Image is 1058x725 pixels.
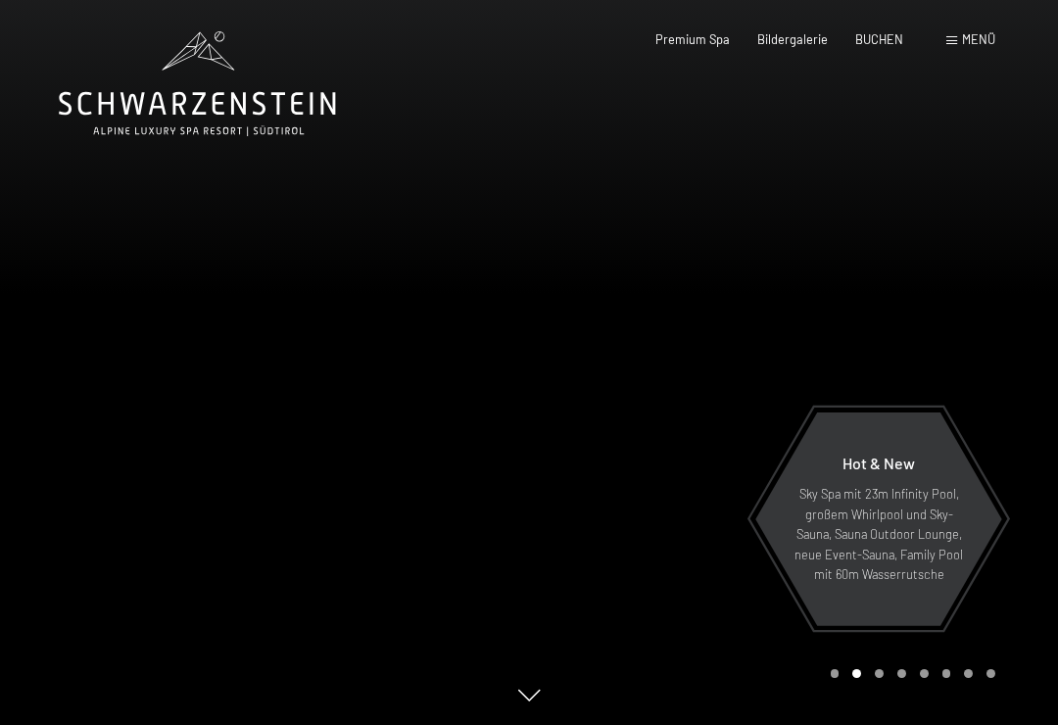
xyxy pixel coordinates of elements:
div: Carousel Page 7 [964,669,973,678]
div: Carousel Page 4 [897,669,906,678]
a: Premium Spa [655,31,730,47]
span: Hot & New [842,454,915,472]
div: Carousel Page 5 [920,669,929,678]
div: Carousel Pagination [824,669,995,678]
a: Bildergalerie [757,31,828,47]
span: Menü [962,31,995,47]
div: Carousel Page 2 (Current Slide) [852,669,861,678]
div: Carousel Page 3 [875,669,884,678]
div: Carousel Page 8 [986,669,995,678]
a: Hot & New Sky Spa mit 23m Infinity Pool, großem Whirlpool und Sky-Sauna, Sauna Outdoor Lounge, ne... [754,411,1003,627]
a: BUCHEN [855,31,903,47]
p: Sky Spa mit 23m Infinity Pool, großem Whirlpool und Sky-Sauna, Sauna Outdoor Lounge, neue Event-S... [793,484,964,584]
div: Carousel Page 6 [942,669,951,678]
div: Carousel Page 1 [831,669,840,678]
